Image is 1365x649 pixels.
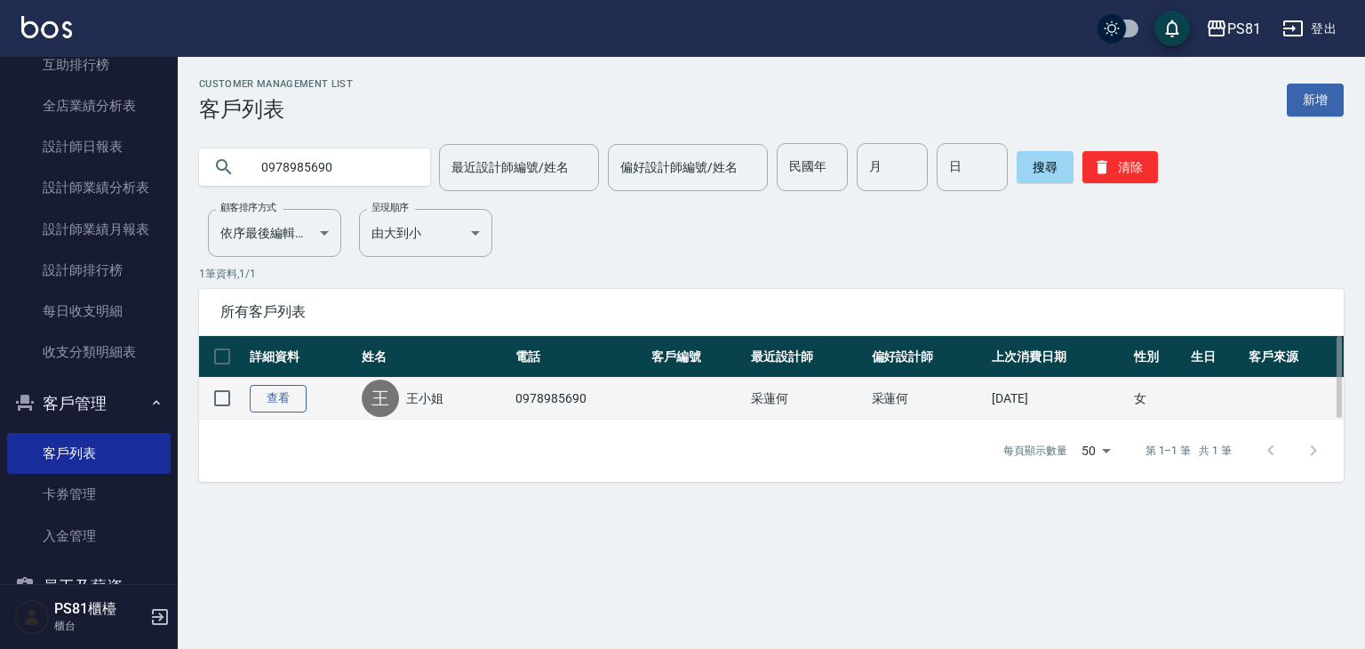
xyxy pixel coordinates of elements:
[647,336,746,378] th: 客戶編號
[511,336,646,378] th: 電話
[7,564,171,610] button: 員工及薪資
[208,209,341,257] div: 依序最後編輯時間
[250,385,307,413] a: 查看
[1275,12,1344,45] button: 登出
[987,336,1130,378] th: 上次消費日期
[1082,151,1158,183] button: 清除
[21,16,72,38] img: Logo
[7,250,171,291] a: 設計師排行榜
[1017,151,1074,183] button: 搜尋
[867,378,988,420] td: 采蓮何
[7,291,171,332] a: 每日收支明細
[7,126,171,167] a: 設計師日報表
[7,474,171,515] a: 卡券管理
[199,97,353,122] h3: 客戶列表
[54,600,145,618] h5: PS81櫃檯
[511,378,646,420] td: 0978985690
[54,618,145,634] p: 櫃台
[1287,84,1344,116] a: 新增
[1186,336,1244,378] th: 生日
[7,516,171,557] a: 入金管理
[7,85,171,126] a: 全店業績分析表
[7,433,171,474] a: 客戶列表
[199,78,353,90] h2: Customer Management List
[220,303,1322,321] span: 所有客戶列表
[1145,443,1232,459] p: 第 1–1 筆 共 1 筆
[14,599,50,635] img: Person
[371,201,409,214] label: 呈現順序
[1074,427,1117,475] div: 50
[1130,336,1187,378] th: 性別
[362,380,399,417] div: 王
[7,381,171,427] button: 客戶管理
[746,378,867,420] td: 采蓮何
[746,336,867,378] th: 最近設計師
[1003,443,1067,459] p: 每頁顯示數量
[7,209,171,250] a: 設計師業績月報表
[249,143,416,191] input: 搜尋關鍵字
[199,266,1344,282] p: 1 筆資料, 1 / 1
[1227,18,1261,40] div: PS81
[359,209,492,257] div: 由大到小
[357,336,511,378] th: 姓名
[7,167,171,208] a: 設計師業績分析表
[7,332,171,373] a: 收支分類明細表
[987,378,1130,420] td: [DATE]
[406,389,443,407] a: 王小姐
[1130,378,1187,420] td: 女
[1154,11,1190,46] button: save
[220,201,276,214] label: 顧客排序方式
[7,44,171,85] a: 互助排行榜
[867,336,988,378] th: 偏好設計師
[1199,11,1268,47] button: PS81
[245,336,357,378] th: 詳細資料
[1244,336,1344,378] th: 客戶來源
